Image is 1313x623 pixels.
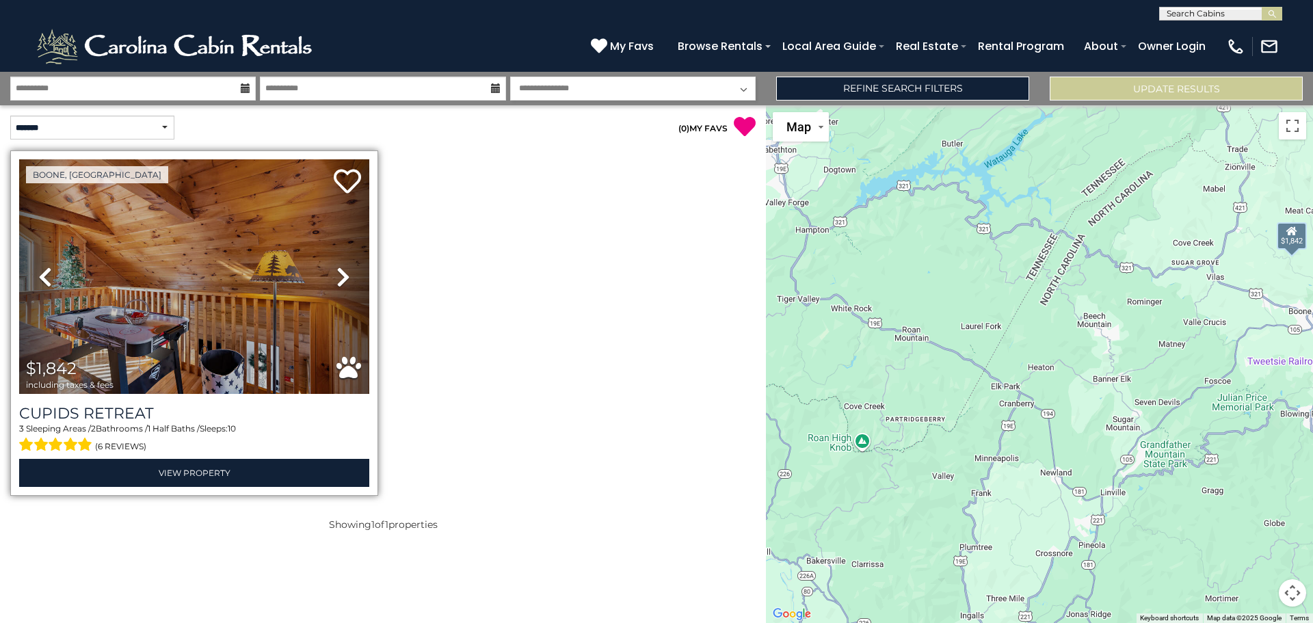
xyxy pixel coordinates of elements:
a: Refine Search Filters [776,77,1029,101]
button: Update Results [1050,77,1303,101]
img: phone-regular-white.png [1226,37,1245,56]
span: $1,842 [26,358,77,378]
span: 1 [371,518,375,531]
span: Map data ©2025 Google [1207,614,1282,622]
p: Showing of properties [10,518,756,531]
img: White-1-2.png [34,26,318,67]
a: Owner Login [1131,34,1212,58]
a: Real Estate [889,34,965,58]
a: Terms [1290,614,1309,622]
a: Add to favorites [334,168,361,197]
span: 3 [19,423,24,434]
span: My Favs [610,38,654,55]
span: 2 [91,423,96,434]
span: 0 [681,123,687,133]
a: Boone, [GEOGRAPHIC_DATA] [26,166,168,183]
a: Rental Program [971,34,1071,58]
button: Map camera controls [1279,579,1306,607]
a: (0)MY FAVS [678,123,728,133]
span: Map [786,120,811,134]
button: Toggle fullscreen view [1279,112,1306,140]
span: 1 [385,518,388,531]
div: $1,842 [1277,222,1307,250]
a: Browse Rentals [671,34,769,58]
a: View Property [19,459,369,487]
a: Open this area in Google Maps (opens a new window) [769,605,814,623]
span: including taxes & fees [26,380,114,389]
button: Change map style [773,112,829,142]
img: Google [769,605,814,623]
img: thumbnail_163281213.jpeg [19,159,369,394]
a: Local Area Guide [775,34,883,58]
a: About [1077,34,1125,58]
button: Keyboard shortcuts [1140,613,1199,623]
a: My Favs [591,38,657,55]
span: (6 reviews) [95,438,146,455]
span: 10 [228,423,236,434]
span: 1 Half Baths / [148,423,200,434]
img: mail-regular-white.png [1260,37,1279,56]
div: Sleeping Areas / Bathrooms / Sleeps: [19,423,369,455]
a: Cupids Retreat [19,404,369,423]
span: ( ) [678,123,689,133]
